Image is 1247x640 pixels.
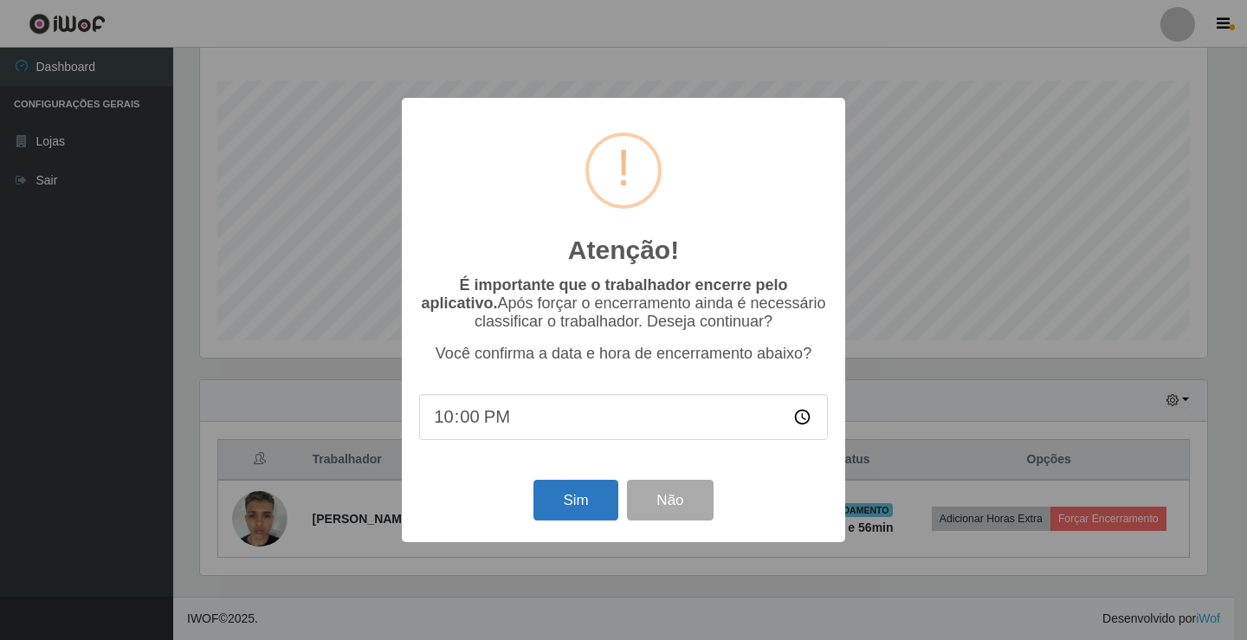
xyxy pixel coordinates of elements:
button: Sim [533,480,617,520]
p: Você confirma a data e hora de encerramento abaixo? [419,345,828,363]
b: É importante que o trabalhador encerre pelo aplicativo. [421,276,787,312]
button: Não [627,480,713,520]
p: Após forçar o encerramento ainda é necessário classificar o trabalhador. Deseja continuar? [419,276,828,331]
h2: Atenção! [568,235,679,266]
